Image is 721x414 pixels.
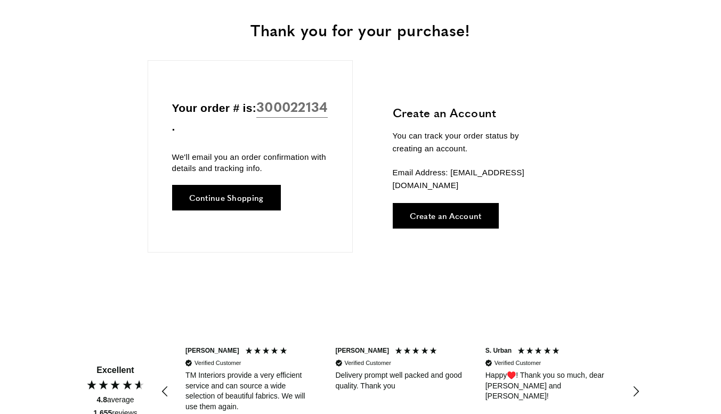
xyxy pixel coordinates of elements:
span: Create an Account [410,212,482,220]
div: Verified Customer [195,359,241,367]
p: Your order # is: . [172,96,328,136]
div: REVIEWS.io Carousel Scroll Left [153,379,179,404]
div: Happy♥️! Thank you so much, dear [PERSON_NAME] and [PERSON_NAME]! [485,370,616,402]
div: Delivery prompt well packed and good quality. Thank you [335,370,466,391]
div: [PERSON_NAME] [335,346,389,355]
a: Continue Shopping [172,185,281,210]
div: Excellent [96,364,134,376]
span: Continue Shopping [189,193,264,201]
div: Verified Customer [344,359,391,367]
div: TM Interiors provide a very efficient service and can source a wide selection of beautiful fabric... [185,370,316,412]
h3: Create an Account [393,104,550,121]
div: average [96,395,134,405]
div: 5 Stars [394,346,441,358]
div: 5 Stars [245,346,291,358]
div: 4.80 Stars [86,379,145,391]
div: REVIEWS.io Carousel Scroll Right [623,379,649,404]
div: S. Urban [485,346,512,355]
span: Thank you for your purchase! [250,18,470,41]
span: 300022134 [256,96,328,118]
div: [PERSON_NAME] [185,346,239,355]
p: You can track your order status by creating an account. [393,129,550,155]
p: Email Address: [EMAIL_ADDRESS][DOMAIN_NAME] [393,166,550,192]
span: 4.8 [96,395,107,404]
div: Verified Customer [495,359,541,367]
a: Create an Account [393,203,499,229]
p: We'll email you an order confirmation with details and tracking info. [172,151,328,174]
div: 5 Stars [517,346,563,358]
